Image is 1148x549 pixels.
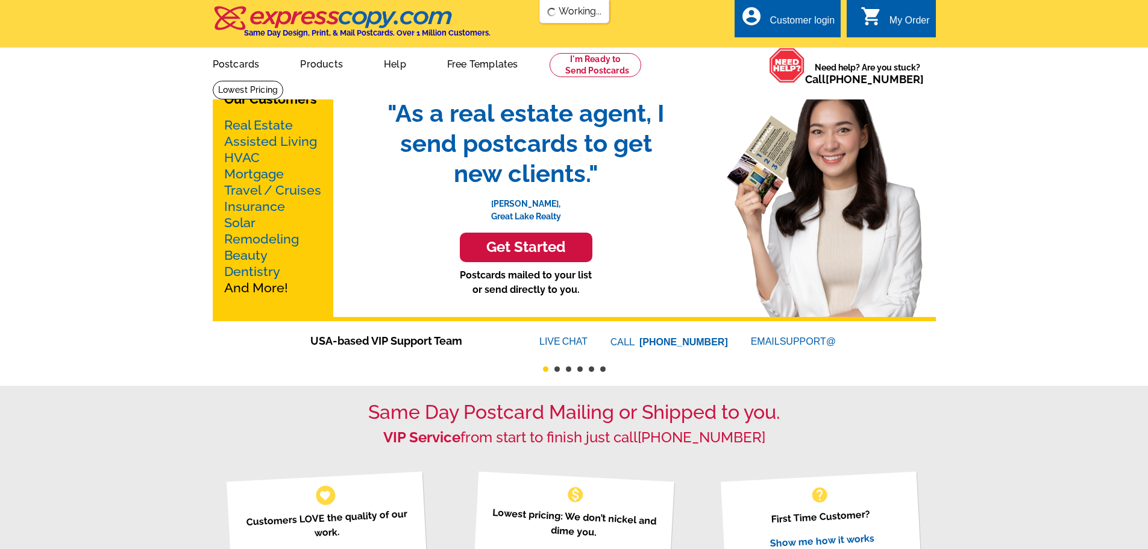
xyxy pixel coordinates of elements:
[589,366,594,372] button: 5 of 6
[826,73,924,86] a: [PHONE_NUMBER]
[810,485,829,504] span: help
[805,61,930,86] span: Need help? Are you stuck?
[780,334,838,349] font: SUPPORT@
[365,49,425,77] a: Help
[375,189,677,223] p: [PERSON_NAME], Great Lake Realty
[805,73,924,86] span: Call
[224,166,284,181] a: Mortgage
[577,366,583,372] button: 4 of 6
[224,117,322,296] p: And More!
[428,49,538,77] a: Free Templates
[375,98,677,189] span: "As a real estate agent, I send postcards to get new clients."
[566,366,571,372] button: 3 of 6
[224,134,317,149] a: Assisted Living
[547,7,556,17] img: loading...
[213,429,936,447] h2: from start to finish just call
[861,13,930,28] a: shopping_cart My Order
[638,428,765,446] a: [PHONE_NUMBER]
[769,48,805,83] img: help
[741,5,762,27] i: account_circle
[224,199,285,214] a: Insurance
[741,13,835,28] a: account_circle Customer login
[543,366,548,372] button: 1 of 6
[554,366,560,372] button: 2 of 6
[610,335,636,350] font: CALL
[475,239,577,256] h3: Get Started
[213,401,936,424] h1: Same Day Postcard Mailing or Shipped to you.
[193,49,279,77] a: Postcards
[224,248,268,263] a: Beauty
[539,334,562,349] font: LIVE
[736,505,906,529] p: First Time Customer?
[539,336,588,347] a: LIVECHAT
[281,49,362,77] a: Products
[889,15,930,32] div: My Order
[861,5,882,27] i: shopping_cart
[224,215,256,230] a: Solar
[770,15,835,32] div: Customer login
[383,428,460,446] strong: VIP Service
[310,333,503,349] span: USA-based VIP Support Team
[224,231,299,246] a: Remodeling
[244,28,491,37] h4: Same Day Design, Print, & Mail Postcards. Over 1 Million Customers.
[319,489,331,501] span: favorite
[224,150,260,165] a: HVAC
[489,505,659,543] p: Lowest pricing: We don’t nickel and dime you.
[375,268,677,297] p: Postcards mailed to your list or send directly to you.
[566,485,585,504] span: monetization_on
[600,366,606,372] button: 6 of 6
[224,183,321,198] a: Travel / Cruises
[639,337,728,347] a: [PHONE_NUMBER]
[224,118,293,133] a: Real Estate
[224,264,280,279] a: Dentistry
[751,336,838,347] a: EMAILSUPPORT@
[375,233,677,262] a: Get Started
[213,14,491,37] a: Same Day Design, Print, & Mail Postcards. Over 1 Million Customers.
[242,506,412,544] p: Customers LOVE the quality of our work.
[770,532,874,549] a: Show me how it works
